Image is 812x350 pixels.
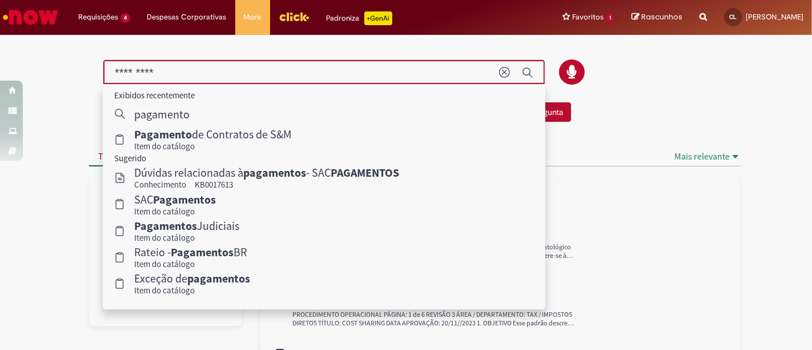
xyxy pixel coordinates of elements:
[606,13,614,23] span: 1
[120,13,130,23] span: 4
[1,6,60,29] img: ServiceNow
[78,11,118,23] span: Requisições
[641,11,682,22] span: Rascunhos
[746,12,803,22] span: [PERSON_NAME]
[364,11,392,25] p: +GenAi
[632,12,682,23] a: Rascunhos
[279,8,309,25] img: click_logo_yellow_360x200.png
[147,11,227,23] span: Despesas Corporativas
[327,11,392,25] div: Padroniza
[730,13,737,21] span: CL
[244,11,262,23] span: More
[572,11,604,23] span: Favoritos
